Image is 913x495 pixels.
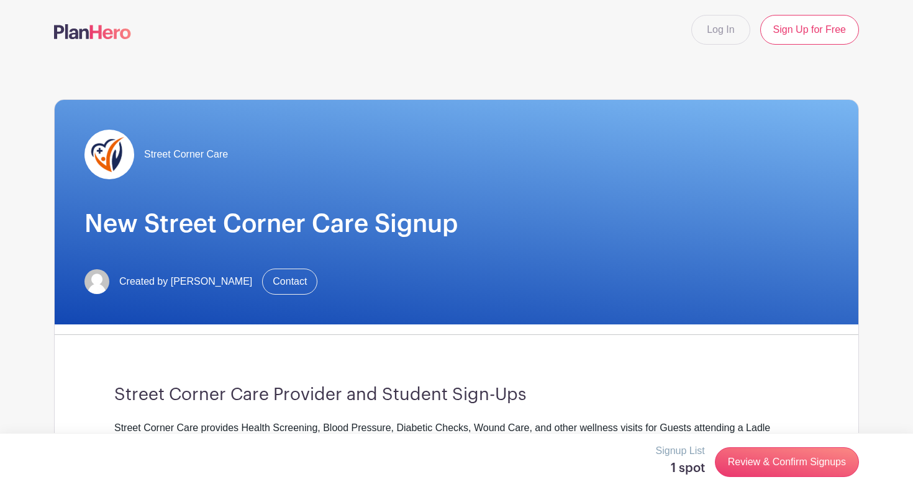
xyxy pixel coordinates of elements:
h1: New Street Corner Care Signup [84,209,829,239]
div: Street Corner Care provides Health Screening, Blood Pressure, Diabetic Checks, Wound Care, and ot... [114,421,799,480]
img: default-ce2991bfa6775e67f084385cd625a349d9dcbb7a52a09fb2fda1e96e2d18dcdb.png [84,269,109,294]
h3: Street Corner Care Provider and Student Sign-Ups [114,385,799,406]
a: Log In [691,15,750,45]
a: Sign Up for Free [760,15,859,45]
p: Signup List [656,444,705,458]
h5: 1 spot [656,461,705,476]
a: Review & Confirm Signups [715,447,859,477]
span: Street Corner Care [144,147,228,162]
a: Contact [262,269,317,295]
span: Created by [PERSON_NAME] [119,274,252,289]
img: logo-507f7623f17ff9eddc593b1ce0a138ce2505c220e1c5a4e2b4648c50719b7d32.svg [54,24,131,39]
img: SCC%20PlanHero.png [84,130,134,179]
